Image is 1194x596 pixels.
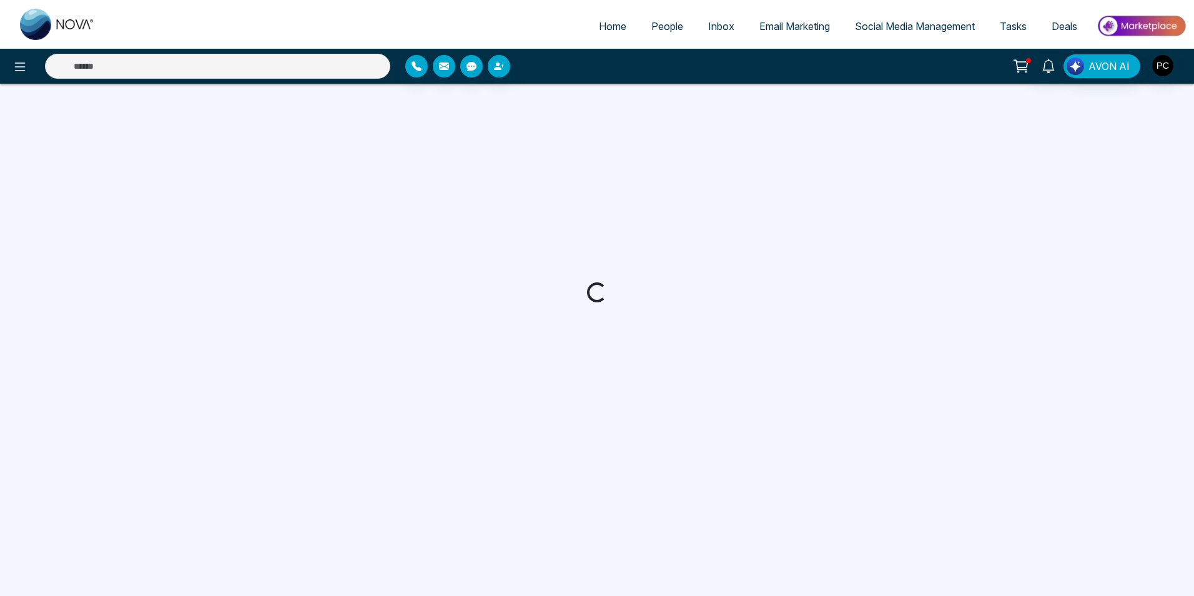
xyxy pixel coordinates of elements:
[842,14,987,38] a: Social Media Management
[1067,57,1084,75] img: Lead Flow
[987,14,1039,38] a: Tasks
[20,9,95,40] img: Nova CRM Logo
[651,20,683,32] span: People
[855,20,975,32] span: Social Media Management
[1096,12,1187,40] img: Market-place.gif
[708,20,734,32] span: Inbox
[1088,59,1130,74] span: AVON AI
[1052,20,1077,32] span: Deals
[1063,54,1140,78] button: AVON AI
[1000,20,1027,32] span: Tasks
[1039,14,1090,38] a: Deals
[586,14,639,38] a: Home
[639,14,696,38] a: People
[599,20,626,32] span: Home
[696,14,747,38] a: Inbox
[759,20,830,32] span: Email Marketing
[747,14,842,38] a: Email Marketing
[1152,55,1173,76] img: User Avatar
